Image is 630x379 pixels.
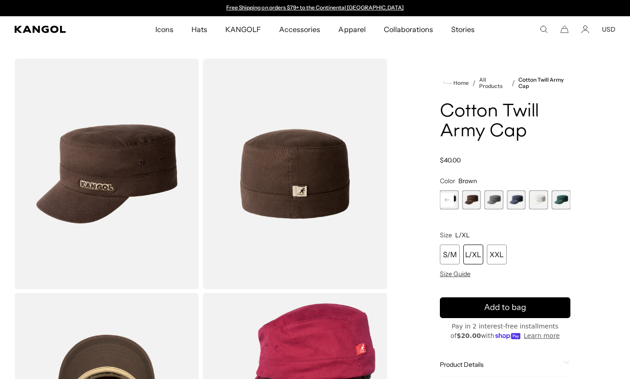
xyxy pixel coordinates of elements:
div: 6 of 9 [485,190,504,209]
a: Cotton Twill Army Cap [518,77,570,89]
span: KANGOLF [225,16,261,42]
span: Size [440,231,452,239]
nav: breadcrumbs [440,77,570,89]
a: Account [581,25,589,33]
summary: Search here [540,25,548,33]
label: Pine [551,190,570,209]
span: Accessories [279,16,320,42]
a: All Products [479,77,508,89]
span: Product Details [440,361,560,369]
a: Hats [182,16,216,42]
h1: Cotton Twill Army Cap [440,102,570,142]
span: Brown [458,177,477,185]
span: L/XL [455,231,470,239]
span: Home [452,80,469,86]
span: Stories [451,16,475,42]
div: 1 of 2 [222,5,408,12]
span: $40.00 [440,156,461,164]
div: Announcement [222,5,408,12]
div: L/XL [463,245,483,264]
span: Icons [155,16,173,42]
label: Black [440,190,459,209]
div: 8 of 9 [529,190,548,209]
span: Collaborations [384,16,433,42]
label: Navy [507,190,526,209]
a: KANGOLF [216,16,270,42]
a: Apparel [329,16,374,42]
span: Hats [191,16,207,42]
span: Size Guide [440,270,471,278]
label: Grey [485,190,504,209]
div: 4 of 9 [440,190,459,209]
a: Icons [146,16,182,42]
a: Collaborations [375,16,442,42]
div: XXL [487,245,507,264]
label: White [529,190,548,209]
slideshow-component: Announcement bar [222,5,408,12]
div: 9 of 9 [551,190,570,209]
div: 7 of 9 [507,190,526,209]
img: color-brown [14,59,199,289]
button: USD [602,25,616,33]
span: Apparel [338,16,365,42]
div: S/M [440,245,460,264]
li: / [469,78,476,88]
img: color-brown [203,59,387,289]
button: Cart [560,25,569,33]
li: / [508,78,515,88]
button: Add to bag [440,297,570,318]
span: Color [440,177,455,185]
label: Brown [462,190,481,209]
a: Home [443,79,469,87]
a: Accessories [270,16,329,42]
a: Free Shipping on orders $79+ to the Continental [GEOGRAPHIC_DATA] [226,4,404,11]
a: Stories [442,16,484,42]
div: 5 of 9 [462,190,481,209]
a: Kangol [14,26,102,33]
span: Add to bag [484,301,526,314]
